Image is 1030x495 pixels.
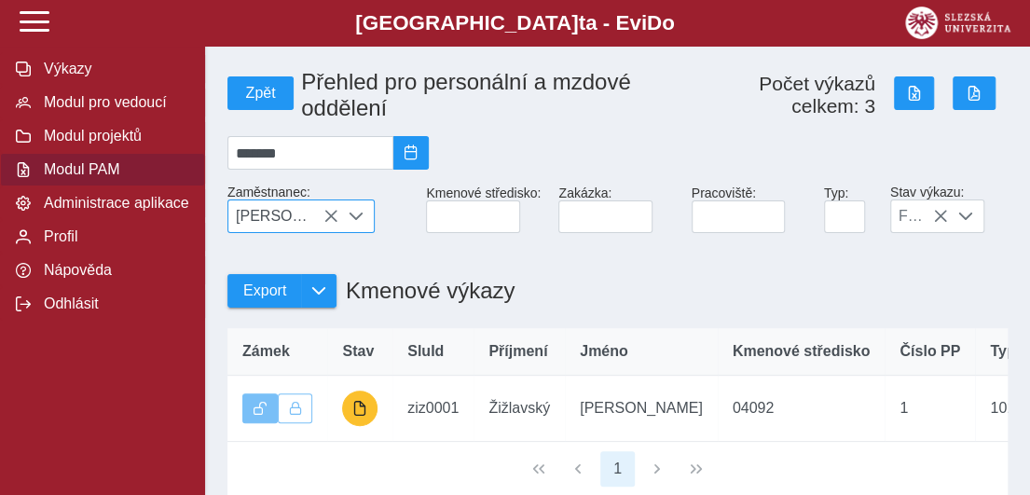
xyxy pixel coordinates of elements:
button: Uzamknout lze pouze výkaz, který je podepsán a schválen. [278,393,313,423]
span: Stav [342,343,374,360]
span: Export [243,282,286,299]
span: Výkazy [38,61,189,77]
h1: Přehled pro personální a mzdové oddělení [294,62,692,129]
td: 101 [975,376,1030,442]
span: Filtrovat dle stavu [891,200,948,232]
div: Zaměstnanec: [220,177,419,241]
span: Příjmení [488,343,547,360]
span: Modul pro vedoucí [38,94,189,111]
span: Nápověda [38,262,189,279]
span: Modul PAM [38,161,189,178]
b: [GEOGRAPHIC_DATA] a - Evi [56,11,974,35]
span: Počet výkazů celkem: 3 [698,73,875,117]
span: o [662,11,675,34]
div: Typ: [817,178,883,241]
button: Výkaz je odemčen. [242,393,278,423]
span: Číslo PP [900,343,960,360]
img: logo_web_su.png [905,7,1010,39]
button: 1 [600,451,636,487]
span: Modul projektů [38,128,189,144]
button: Export do Excelu [894,76,934,110]
td: Žižlavský [474,376,565,442]
button: Export do PDF [953,76,996,110]
button: Export [227,274,301,308]
span: Typ [990,343,1015,360]
span: Zpět [236,85,285,102]
div: Stav výkazu: [883,177,1015,241]
td: [PERSON_NAME] [565,376,718,442]
td: 1 [885,376,975,442]
span: Profil [38,228,189,245]
span: t [578,11,584,34]
span: [PERSON_NAME] [228,200,338,232]
td: ziz0001 [392,376,474,442]
button: Zpět [227,76,294,110]
span: Jméno [580,343,628,360]
span: Odhlásit [38,296,189,312]
span: Zámek [242,343,290,360]
div: Pracoviště: [684,178,817,241]
span: D [647,11,662,34]
button: 2025/08 [393,136,429,170]
span: Kmenové středisko [733,343,871,360]
div: Zakázka: [551,178,683,241]
span: SluId [407,343,444,360]
h1: Kmenové výkazy [336,268,515,313]
div: Kmenové středisko: [419,178,551,241]
span: Administrace aplikace [38,195,189,212]
button: probíhají úpravy [342,391,378,426]
td: 04092 [718,376,886,442]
